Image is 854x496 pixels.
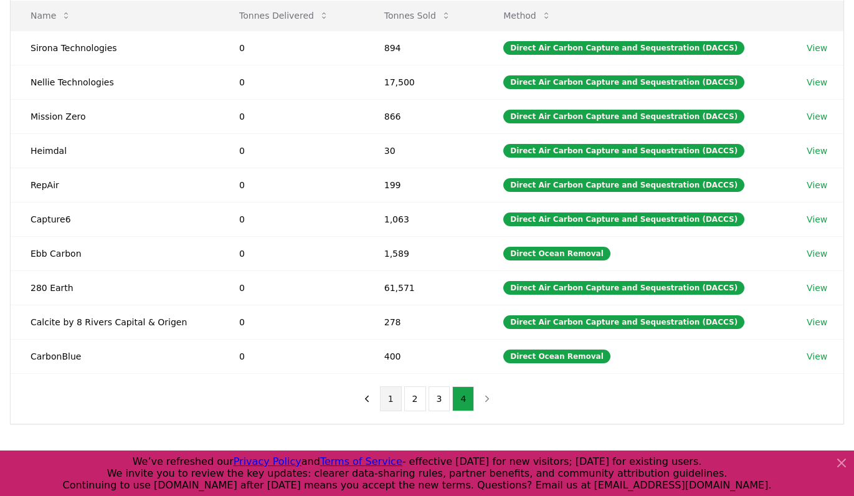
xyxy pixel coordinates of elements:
[364,339,483,373] td: 400
[11,305,219,339] td: Calcite by 8 Rivers Capital & Origen
[11,270,219,305] td: 280 Earth
[503,110,744,123] div: Direct Air Carbon Capture and Sequestration (DACCS)
[807,316,827,328] a: View
[452,386,474,411] button: 4
[229,3,339,28] button: Tonnes Delivered
[11,168,219,202] td: RepAir
[503,350,610,363] div: Direct Ocean Removal
[429,386,450,411] button: 3
[503,247,610,260] div: Direct Ocean Removal
[21,3,81,28] button: Name
[219,65,364,99] td: 0
[219,133,364,168] td: 0
[219,339,364,373] td: 0
[219,202,364,236] td: 0
[807,213,827,226] a: View
[404,386,426,411] button: 2
[11,99,219,133] td: Mission Zero
[11,202,219,236] td: Capture6
[503,212,744,226] div: Direct Air Carbon Capture and Sequestration (DACCS)
[364,305,483,339] td: 278
[11,31,219,65] td: Sirona Technologies
[807,282,827,294] a: View
[364,270,483,305] td: 61,571
[807,76,827,88] a: View
[807,110,827,123] a: View
[11,133,219,168] td: Heimdal
[493,3,561,28] button: Method
[503,144,744,158] div: Direct Air Carbon Capture and Sequestration (DACCS)
[380,386,402,411] button: 1
[364,31,483,65] td: 894
[364,168,483,202] td: 199
[11,236,219,270] td: Ebb Carbon
[807,145,827,157] a: View
[11,339,219,373] td: CarbonBlue
[364,133,483,168] td: 30
[503,41,744,55] div: Direct Air Carbon Capture and Sequestration (DACCS)
[219,236,364,270] td: 0
[807,350,827,363] a: View
[219,270,364,305] td: 0
[807,179,827,191] a: View
[364,236,483,270] td: 1,589
[374,3,461,28] button: Tonnes Sold
[807,247,827,260] a: View
[364,202,483,236] td: 1,063
[219,31,364,65] td: 0
[807,42,827,54] a: View
[11,65,219,99] td: Nellie Technologies
[219,99,364,133] td: 0
[503,75,744,89] div: Direct Air Carbon Capture and Sequestration (DACCS)
[364,99,483,133] td: 866
[503,281,744,295] div: Direct Air Carbon Capture and Sequestration (DACCS)
[503,178,744,192] div: Direct Air Carbon Capture and Sequestration (DACCS)
[356,386,377,411] button: previous page
[219,305,364,339] td: 0
[219,168,364,202] td: 0
[503,315,744,329] div: Direct Air Carbon Capture and Sequestration (DACCS)
[364,65,483,99] td: 17,500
